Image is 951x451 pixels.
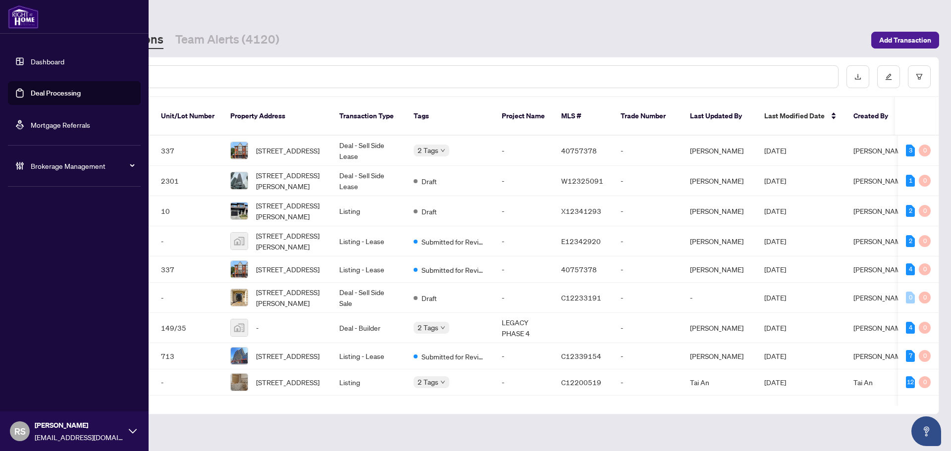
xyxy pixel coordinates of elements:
[406,97,494,136] th: Tags
[919,145,931,156] div: 0
[561,237,601,246] span: E12342920
[256,230,323,252] span: [STREET_ADDRESS][PERSON_NAME]
[561,146,597,155] span: 40757378
[418,145,438,156] span: 2 Tags
[613,226,682,256] td: -
[440,148,445,153] span: down
[613,369,682,396] td: -
[613,196,682,226] td: -
[231,319,248,336] img: thumbnail-img
[682,97,756,136] th: Last Updated By
[256,170,323,192] span: [STREET_ADDRESS][PERSON_NAME]
[494,226,553,256] td: -
[919,322,931,334] div: 0
[682,136,756,166] td: [PERSON_NAME]
[764,176,786,185] span: [DATE]
[613,97,682,136] th: Trade Number
[682,166,756,196] td: [PERSON_NAME]
[422,293,437,303] span: Draft
[331,369,406,396] td: Listing
[853,206,907,215] span: [PERSON_NAME]
[231,172,248,189] img: thumbnail-img
[494,136,553,166] td: -
[153,256,222,283] td: 337
[911,416,941,446] button: Open asap
[764,265,786,274] span: [DATE]
[256,145,319,156] span: [STREET_ADDRESS]
[613,313,682,343] td: -
[231,374,248,391] img: thumbnail-img
[919,205,931,217] div: 0
[764,351,786,360] span: [DATE]
[919,235,931,247] div: 0
[906,376,915,388] div: 12
[175,31,279,49] a: Team Alerts (4120)
[331,226,406,256] td: Listing - Lease
[682,369,756,396] td: Tai An
[853,351,907,360] span: [PERSON_NAME]
[153,196,222,226] td: 10
[440,325,445,330] span: down
[561,265,597,274] span: 40757378
[331,97,406,136] th: Transaction Type
[8,5,39,29] img: logo
[153,226,222,256] td: -
[879,32,931,48] span: Add Transaction
[422,264,486,275] span: Submitted for Review
[256,377,319,388] span: [STREET_ADDRESS]
[31,89,81,98] a: Deal Processing
[613,256,682,283] td: -
[35,432,124,443] span: [EMAIL_ADDRESS][DOMAIN_NAME]
[853,265,907,274] span: [PERSON_NAME]
[153,97,222,136] th: Unit/Lot Number
[764,323,786,332] span: [DATE]
[682,226,756,256] td: [PERSON_NAME]
[916,73,923,80] span: filter
[561,206,601,215] span: X12341293
[494,283,553,313] td: -
[422,206,437,217] span: Draft
[845,97,905,136] th: Created By
[494,313,553,343] td: LEGACY PHASE 4
[222,97,331,136] th: Property Address
[764,237,786,246] span: [DATE]
[494,256,553,283] td: -
[561,378,601,387] span: C12200519
[613,283,682,313] td: -
[906,205,915,217] div: 2
[153,313,222,343] td: 149/35
[494,196,553,226] td: -
[919,292,931,303] div: 0
[853,176,907,185] span: [PERSON_NAME]
[494,369,553,396] td: -
[561,351,601,360] span: C12339154
[422,351,486,362] span: Submitted for Review
[764,146,786,155] span: [DATE]
[906,322,915,334] div: 4
[756,97,845,136] th: Last Modified Date
[764,110,825,121] span: Last Modified Date
[906,350,915,362] div: 7
[231,348,248,364] img: thumbnail-img
[682,256,756,283] td: [PERSON_NAME]
[418,376,438,388] span: 2 Tags
[331,166,406,196] td: Deal - Sell Side Lease
[494,166,553,196] td: -
[35,420,124,431] span: [PERSON_NAME]
[906,175,915,187] div: 1
[919,175,931,187] div: 0
[256,287,323,308] span: [STREET_ADDRESS][PERSON_NAME]
[561,176,603,185] span: W12325091
[764,293,786,302] span: [DATE]
[885,73,892,80] span: edit
[853,293,907,302] span: [PERSON_NAME]
[853,146,907,155] span: [PERSON_NAME]
[153,343,222,369] td: 713
[764,206,786,215] span: [DATE]
[153,166,222,196] td: 2301
[418,322,438,333] span: 2 Tags
[331,313,406,343] td: Deal - Builder
[231,142,248,159] img: thumbnail-img
[331,136,406,166] td: Deal - Sell Side Lease
[853,237,907,246] span: [PERSON_NAME]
